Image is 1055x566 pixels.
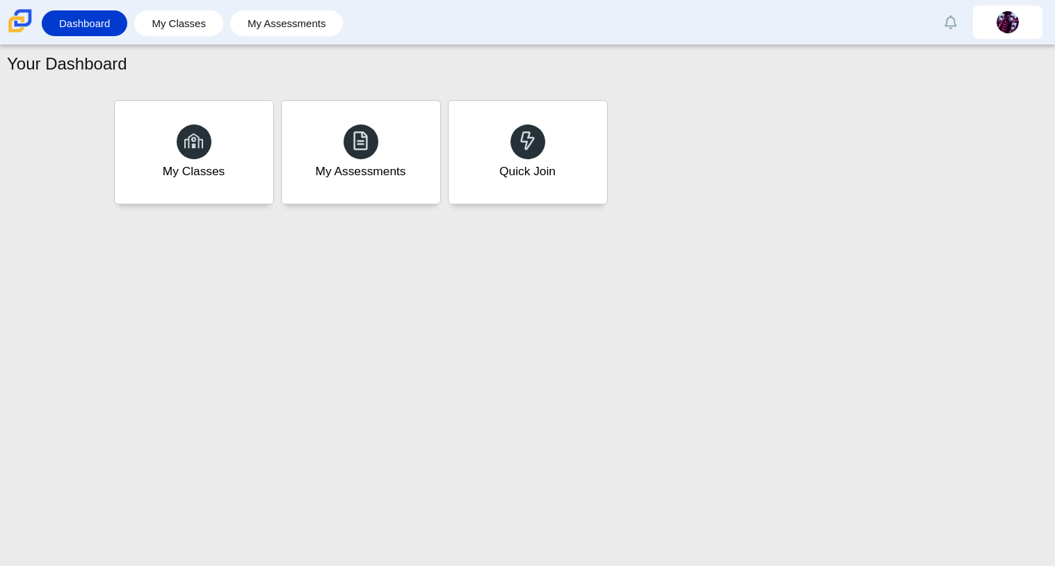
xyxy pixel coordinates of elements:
[973,6,1042,39] a: adrian.sanchezmaqu.OsRxMx
[6,26,35,38] a: Carmen School of Science & Technology
[114,100,274,204] a: My Classes
[316,163,406,180] div: My Assessments
[163,163,225,180] div: My Classes
[935,7,966,38] a: Alerts
[281,100,441,204] a: My Assessments
[7,52,127,76] h1: Your Dashboard
[448,100,608,204] a: Quick Join
[141,10,216,36] a: My Classes
[6,6,35,35] img: Carmen School of Science & Technology
[237,10,337,36] a: My Assessments
[997,11,1019,33] img: adrian.sanchezmaqu.OsRxMx
[499,163,556,180] div: Quick Join
[49,10,120,36] a: Dashboard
